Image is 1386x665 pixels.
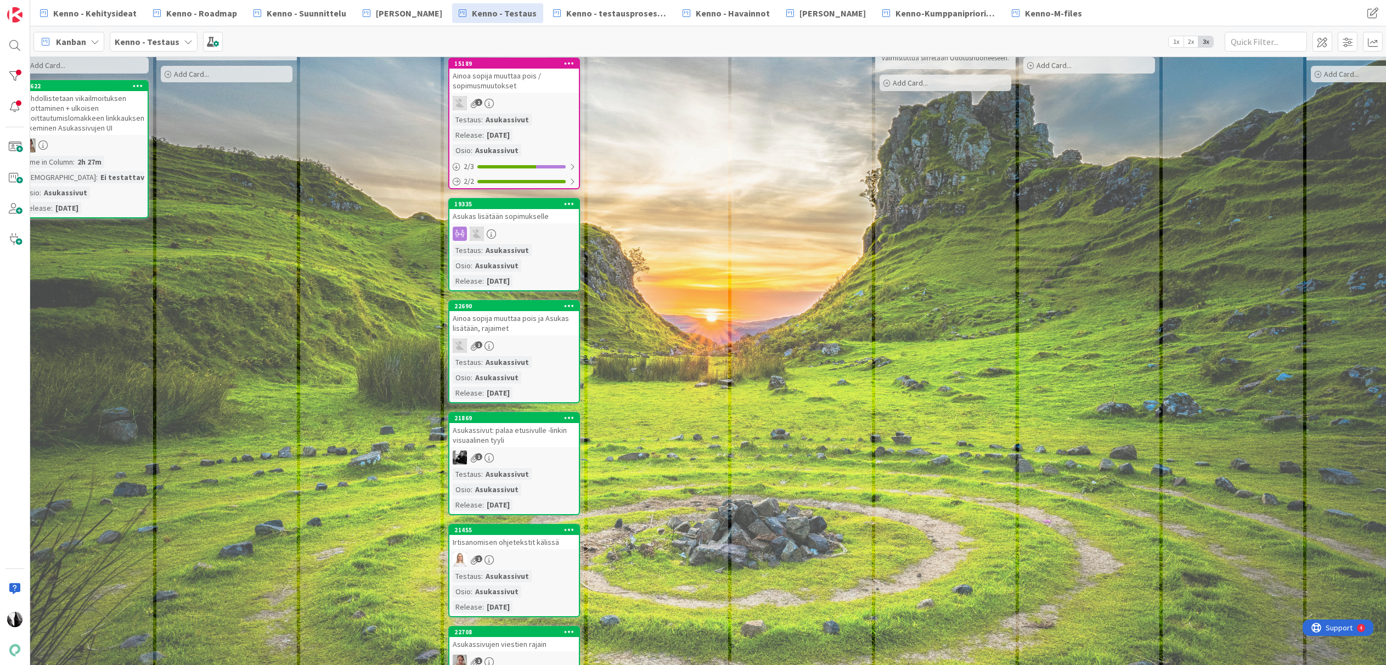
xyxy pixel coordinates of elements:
[449,535,579,549] div: Irtisanomisen ohjetekstit kälissä
[452,3,543,23] a: Kenno - Testaus
[449,96,579,110] div: TH
[893,78,928,88] span: Add Card...
[53,7,137,20] span: Kenno - Kehitysideat
[454,302,579,310] div: 22690
[482,601,484,613] span: :
[472,371,521,384] div: Asukassivut
[471,585,472,598] span: :
[7,643,22,658] img: avatar
[376,7,442,20] span: [PERSON_NAME]
[471,260,472,272] span: :
[453,356,481,368] div: Testaus
[448,58,580,189] a: 15189Ainoa sopija muuttaa pois / sopimusmuutoksetTHTestaus:AsukassivutRelease:[DATE]Osio:Asukassi...
[73,156,75,168] span: :
[464,161,474,172] span: 2 / 3
[453,499,482,511] div: Release
[481,244,483,256] span: :
[449,301,579,311] div: 22690
[484,601,512,613] div: [DATE]
[1225,32,1307,52] input: Quick Filter...
[454,628,579,636] div: 22708
[356,3,449,23] a: [PERSON_NAME]
[566,7,666,20] span: Kenno - testausprosessi/Featureflagit
[449,423,579,447] div: Asukassivut: palaa etusivulle -linkin visuaalinen tyyli
[454,526,579,534] div: 21455
[33,3,143,23] a: Kenno - Kehitysideat
[7,612,22,627] img: KV
[115,36,179,47] b: Kenno - Testaus
[449,174,579,188] div: 2/2
[1025,7,1082,20] span: Kenno-M-files
[18,81,148,135] div: 22622Mahdollistetaan vikailmoituksen piilottaminen + ulkoisen ilmoittautumislomakkeen linkkauksen...
[448,300,580,403] a: 22690Ainoa sopija muuttaa pois ja Asukas lisätään, rajaimetTHTestaus:AsukassivutOsio:AsukassivutR...
[18,81,148,91] div: 22622
[454,60,579,67] div: 15189
[147,3,244,23] a: Kenno - Roadmap
[453,96,467,110] img: TH
[471,144,472,156] span: :
[482,499,484,511] span: :
[449,637,579,651] div: Asukassivujen viestien rajain
[676,3,776,23] a: Kenno - Havainnot
[449,413,579,423] div: 21869
[18,138,148,153] div: SL
[895,7,995,20] span: Kenno-Kumppanipriorisointi
[482,387,484,399] span: :
[482,275,484,287] span: :
[453,275,482,287] div: Release
[56,35,86,48] span: Kanban
[453,585,471,598] div: Osio
[174,69,209,79] span: Add Card...
[21,156,73,168] div: Time in Column
[453,468,481,480] div: Testaus
[475,453,482,460] span: 1
[23,82,148,90] div: 22622
[453,339,467,353] img: TH
[546,3,673,23] a: Kenno - testausprosessi/Featureflagit
[475,99,482,106] span: 1
[453,601,482,613] div: Release
[449,553,579,567] div: SL
[166,7,237,20] span: Kenno - Roadmap
[449,301,579,335] div: 22690Ainoa sopija muuttaa pois ja Asukas lisätään, rajaimet
[472,144,521,156] div: Asukassivut
[482,129,484,141] span: :
[449,199,579,209] div: 19335
[30,60,65,70] span: Add Card...
[453,553,467,567] img: SL
[483,356,532,368] div: Asukassivut
[51,202,53,214] span: :
[449,627,579,637] div: 22708
[96,171,98,183] span: :
[449,59,579,93] div: 15189Ainoa sopija muuttaa pois / sopimusmuutokset
[472,585,521,598] div: Asukassivut
[876,3,1002,23] a: Kenno-Kumppanipriorisointi
[481,356,483,368] span: :
[475,555,482,562] span: 1
[449,413,579,447] div: 21869Asukassivut: palaa etusivulle -linkin visuaalinen tyyli
[449,59,579,69] div: 15189
[471,483,472,495] span: :
[449,209,579,223] div: Asukas lisätään sopimukselle
[481,114,483,126] span: :
[448,524,580,617] a: 21455Irtisanomisen ohjetekstit kälissäSLTestaus:AsukassivutOsio:AsukassivutRelease:[DATE]
[483,244,532,256] div: Asukassivut
[21,202,51,214] div: Release
[449,450,579,465] div: KM
[17,80,149,218] a: 22622Mahdollistetaan vikailmoituksen piilottaminen + ulkoisen ilmoittautumislomakkeen linkkauksen...
[7,7,22,22] img: Visit kanbanzone.com
[57,4,60,13] div: 4
[472,483,521,495] div: Asukassivut
[472,260,521,272] div: Asukassivut
[449,627,579,651] div: 22708Asukassivujen viestien rajain
[470,227,484,241] img: TH
[484,275,512,287] div: [DATE]
[247,3,353,23] a: Kenno - Suunnittelu
[799,7,866,20] span: [PERSON_NAME]
[1184,36,1198,47] span: 2x
[453,371,471,384] div: Osio
[41,187,90,199] div: Asukassivut
[475,341,482,348] span: 1
[453,129,482,141] div: Release
[464,176,474,187] span: 2 / 2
